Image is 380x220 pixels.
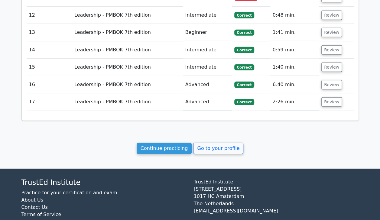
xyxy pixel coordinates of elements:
button: Review [321,80,342,89]
button: Review [321,63,342,72]
a: Contact Us [21,204,48,210]
td: Leadership - PMBOK 7th edition [72,93,183,111]
td: 12 [27,7,72,24]
td: 13 [27,24,72,41]
span: Correct [234,12,254,18]
span: Correct [234,82,254,88]
td: 14 [27,41,72,59]
a: Continue practicing [137,143,192,154]
a: Go to your profile [193,143,243,154]
td: Advanced [183,76,232,93]
td: 16 [27,76,72,93]
span: Correct [234,47,254,53]
button: Review [321,45,342,55]
a: Terms of Service [21,212,61,217]
h4: TrustEd Institute [21,178,187,187]
span: Correct [234,64,254,70]
button: Review [321,11,342,20]
button: Review [321,28,342,37]
td: 17 [27,93,72,111]
td: 0:59 min. [270,41,319,59]
span: Correct [234,99,254,105]
td: 1:41 min. [270,24,319,41]
td: 1:40 min. [270,59,319,76]
td: Intermediate [183,7,232,24]
td: Intermediate [183,59,232,76]
td: Advanced [183,93,232,111]
button: Review [321,97,342,107]
td: Leadership - PMBOK 7th edition [72,24,183,41]
a: About Us [21,197,43,203]
td: 2:26 min. [270,93,319,111]
a: Practice for your certification and exam [21,190,117,196]
td: 15 [27,59,72,76]
td: 6:40 min. [270,76,319,93]
td: 0:48 min. [270,7,319,24]
td: Leadership - PMBOK 7th edition [72,76,183,93]
td: Beginner [183,24,232,41]
span: Correct [234,30,254,36]
td: Leadership - PMBOK 7th edition [72,59,183,76]
td: Leadership - PMBOK 7th edition [72,41,183,59]
td: Intermediate [183,41,232,59]
td: Leadership - PMBOK 7th edition [72,7,183,24]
